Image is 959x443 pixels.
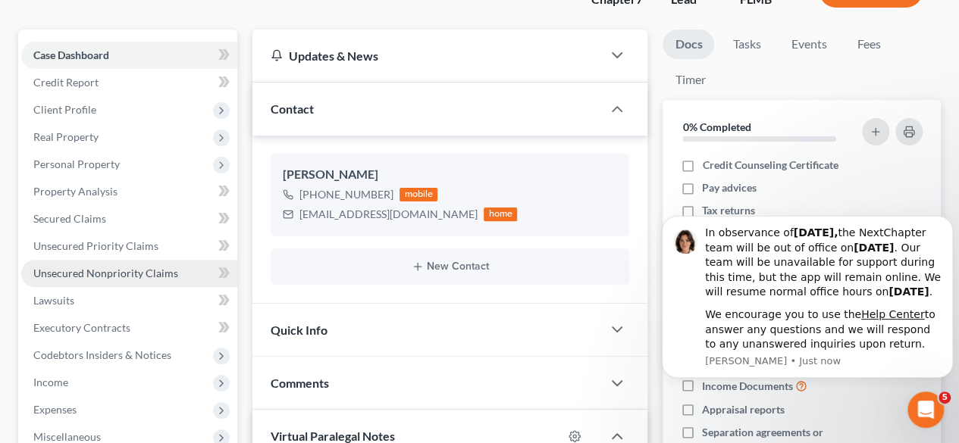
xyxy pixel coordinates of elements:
a: Unsecured Priority Claims [21,232,237,260]
span: Quick Info [271,323,328,337]
div: [PERSON_NAME] [283,166,617,184]
span: Pay advices [702,180,757,195]
span: Case Dashboard [33,48,109,61]
a: Lawsuits [21,287,237,314]
span: Client Profile [33,103,96,116]
span: 5 [939,392,951,404]
span: Virtual Paralegal Notes [271,429,395,443]
a: Fees [845,30,893,59]
span: Miscellaneous [33,430,101,443]
a: Executory Contracts [21,314,237,342]
span: Appraisal reports [702,402,785,417]
span: Lawsuits [33,294,74,307]
span: Expenses [33,403,77,416]
span: Credit Counseling Certificate [702,158,838,173]
span: Comments [271,376,329,390]
a: Case Dashboard [21,42,237,69]
span: Codebtors Insiders & Notices [33,348,171,361]
a: Secured Claims [21,205,237,232]
span: Income [33,376,68,388]
div: [EMAIL_ADDRESS][DOMAIN_NAME] [299,207,478,222]
strong: 0% Completed [682,120,751,133]
div: mobile [400,188,437,201]
span: Unsecured Priority Claims [33,239,158,252]
div: home [484,207,517,221]
iframe: Intercom notifications message [656,188,959,387]
a: Property Analysis [21,178,237,205]
button: New Contact [283,260,617,273]
span: Personal Property [33,158,120,170]
a: Timer [663,65,717,95]
a: Credit Report [21,69,237,96]
span: Unsecured Nonpriority Claims [33,267,178,279]
iframe: Intercom live chat [907,392,944,428]
span: Real Property [33,130,99,143]
a: Docs [663,30,714,59]
span: Credit Report [33,76,99,89]
span: Property Analysis [33,185,118,198]
span: Executory Contracts [33,321,130,334]
a: Unsecured Nonpriority Claims [21,260,237,287]
div: [PHONE_NUMBER] [299,187,393,202]
a: Tasks [720,30,773,59]
span: Contact [271,101,314,116]
a: Events [779,30,838,59]
div: Updates & News [271,48,584,64]
span: Secured Claims [33,212,106,225]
